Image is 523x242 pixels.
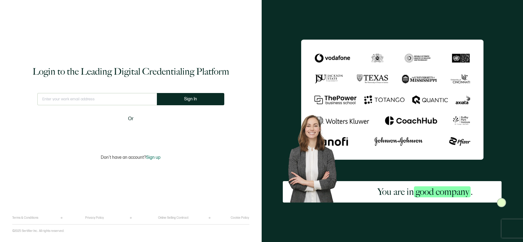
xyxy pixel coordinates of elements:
[158,216,188,220] a: Online Selling Contract
[414,186,471,197] span: good company
[377,186,473,198] h2: You are in .
[101,155,161,160] p: Don't have an account?
[231,216,249,220] a: Cookie Policy
[157,93,224,105] button: Sign In
[301,39,483,159] img: Sertifier Login - You are in <span class="strong-h">good company</span>.
[12,216,38,220] a: Terms & Conditions
[85,216,104,220] a: Privacy Policy
[93,127,169,140] iframe: Sign in with Google Button
[146,155,161,160] span: Sign up
[497,198,506,207] img: Sertifier Login
[184,97,197,101] span: Sign In
[37,93,157,105] input: Enter your work email address
[12,229,64,233] p: ©2025 Sertifier Inc.. All rights reserved.
[128,115,134,123] span: Or
[492,213,523,242] iframe: Chat Widget
[32,65,229,78] h1: Login to the Leading Digital Credentialing Platform
[283,110,348,203] img: Sertifier Login - You are in <span class="strong-h">good company</span>. Hero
